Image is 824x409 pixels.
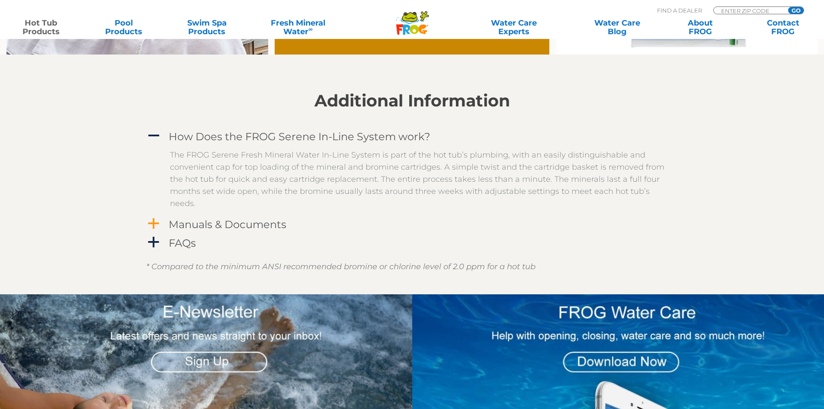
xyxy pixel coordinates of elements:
[170,149,667,209] p: The FROG Serene Fresh Mineral Water In-Line System is part of the hot tub’s plumbing, with an eas...
[169,219,286,230] h4: Manuals & Documents
[668,19,732,36] a: AboutFROG
[657,6,702,14] p: Find A Dealer
[751,19,815,36] a: ContactFROG
[788,7,804,14] input: GO
[92,19,156,36] a: PoolProducts
[147,236,160,249] span: a
[175,19,239,36] a: Swim SpaProducts
[146,129,678,145] a: A How Does the FROG Serene In-Line System work?
[146,216,678,232] a: a Manuals & Documents
[147,217,160,230] span: a
[720,7,779,14] input: Zip Code Form
[585,19,649,36] a: Water CareBlog
[169,237,196,249] h4: FAQs
[257,19,338,36] a: Fresh MineralWater∞
[9,19,73,36] a: Hot TubProducts
[146,262,535,271] em: * Compared to the minimum ANSI recommended bromine or chlorine level of 2.0 ppm for a hot tub
[462,19,566,36] a: Water CareExperts
[308,26,313,32] sup: ∞
[147,129,160,142] span: A
[169,131,430,142] h4: How Does the FROG Serene In-Line System work?
[146,235,678,251] a: a FAQs
[146,91,678,110] h2: Additional Information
